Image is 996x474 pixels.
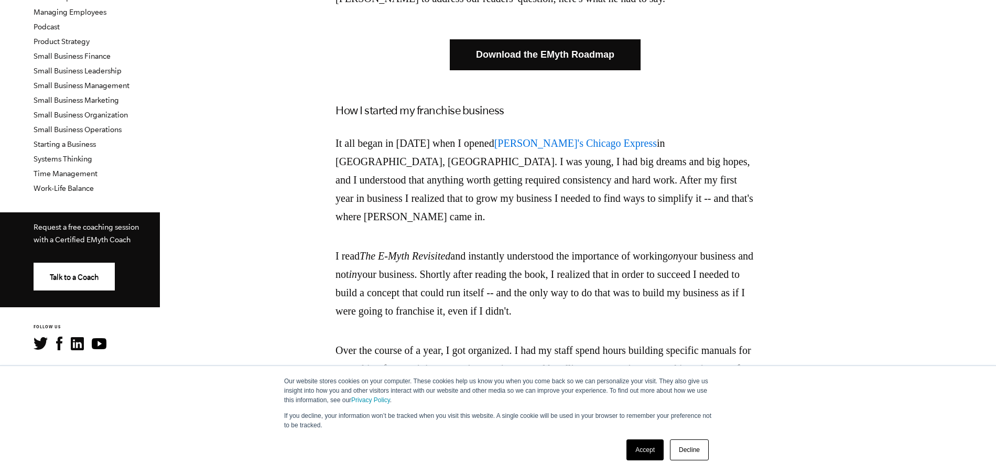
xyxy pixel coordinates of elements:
a: Small Business Marketing [34,96,119,104]
a: Privacy Policy [351,396,390,404]
a: Work-Life Balance [34,184,94,192]
a: Download the EMyth Roadmap [450,39,641,70]
a: Time Management [34,169,98,178]
a: Small Business Management [34,81,129,90]
em: in [349,268,358,280]
p: If you decline, your information won’t be tracked when you visit this website. A single cookie wi... [284,411,712,430]
p: Request a free coaching session with a Certified EMyth Coach [34,221,143,246]
h3: How I started my franchise business [335,102,755,118]
a: Small Business Finance [34,52,111,60]
a: Talk to a Coach [34,263,115,290]
a: Product Strategy [34,37,90,46]
img: Twitter [34,337,48,350]
img: Facebook [56,337,62,350]
a: Small Business Leadership [34,67,122,75]
span: Talk to a Coach [50,273,99,282]
em: on [668,250,678,262]
p: I read and instantly understood the importance of working your business and not your business. Sh... [335,247,755,320]
p: It all began in [DATE] when I opened in [GEOGRAPHIC_DATA], [GEOGRAPHIC_DATA]. I was young, I had ... [335,134,755,226]
a: Accept [626,439,664,460]
a: Small Business Organization [34,111,128,119]
h6: FOLLOW US [34,324,160,331]
a: Small Business Operations [34,125,122,134]
a: Decline [670,439,709,460]
a: Starting a Business [34,140,96,148]
a: Podcast [34,23,60,31]
img: LinkedIn [71,337,84,350]
img: YouTube [92,338,106,349]
p: Over the course of a year, I got organized. I had my staff spend hours building specific manuals ... [335,341,755,415]
a: Managing Employees [34,8,106,16]
p: Our website stores cookies on your computer. These cookies help us know you when you come back so... [284,376,712,405]
a: Systems Thinking [34,155,92,163]
em: The E-Myth Revisited [360,250,450,262]
a: [PERSON_NAME]'s Chicago Express [494,137,657,149]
